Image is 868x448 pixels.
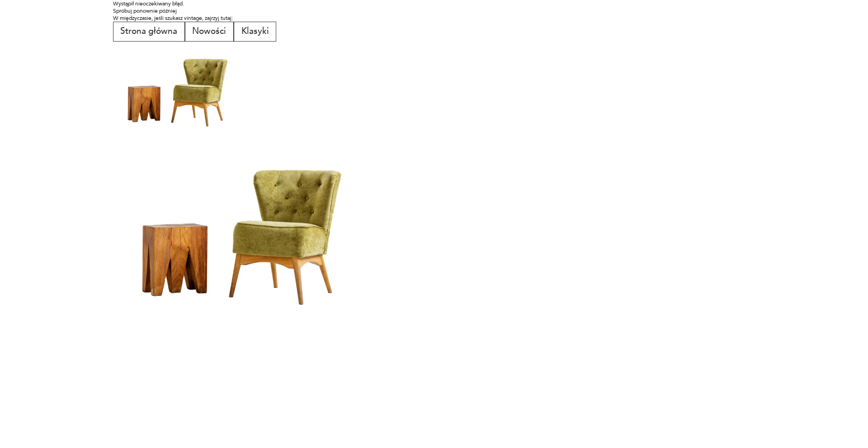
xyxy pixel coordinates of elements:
[185,22,234,42] button: Nowości
[113,7,755,14] p: Spróbuj ponownie później
[113,14,755,22] p: W międzyczasie, jeśli szukasz vintage, zajrzyj tutaj:
[234,28,276,36] a: Klasyki
[113,42,245,134] img: Fotel
[234,22,276,42] button: Klasyki
[113,135,376,319] img: Fotel
[113,22,185,42] button: Strona główna
[113,28,185,36] a: Strona główna
[185,28,234,36] a: Nowości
